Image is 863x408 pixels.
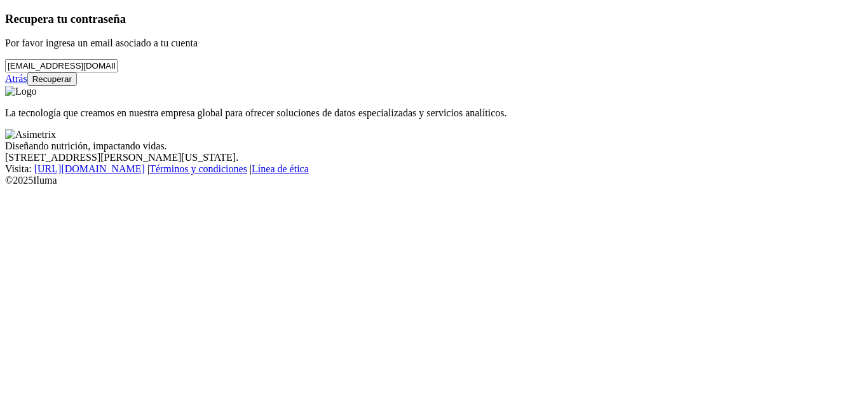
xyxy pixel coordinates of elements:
div: © 2025 Iluma [5,175,858,186]
img: Logo [5,86,37,97]
img: Asimetrix [5,129,56,140]
h3: Recupera tu contraseña [5,12,858,26]
input: Tu correo [5,59,118,72]
button: Recuperar [27,72,77,86]
a: [URL][DOMAIN_NAME] [34,163,145,174]
p: La tecnología que creamos en nuestra empresa global para ofrecer soluciones de datos especializad... [5,107,858,119]
div: Diseñando nutrición, impactando vidas. [5,140,858,152]
div: Visita : | | [5,163,858,175]
div: [STREET_ADDRESS][PERSON_NAME][US_STATE]. [5,152,858,163]
a: Atrás [5,73,27,84]
a: Términos y condiciones [149,163,247,174]
p: Por favor ingresa un email asociado a tu cuenta [5,37,858,49]
a: Línea de ética [252,163,309,174]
